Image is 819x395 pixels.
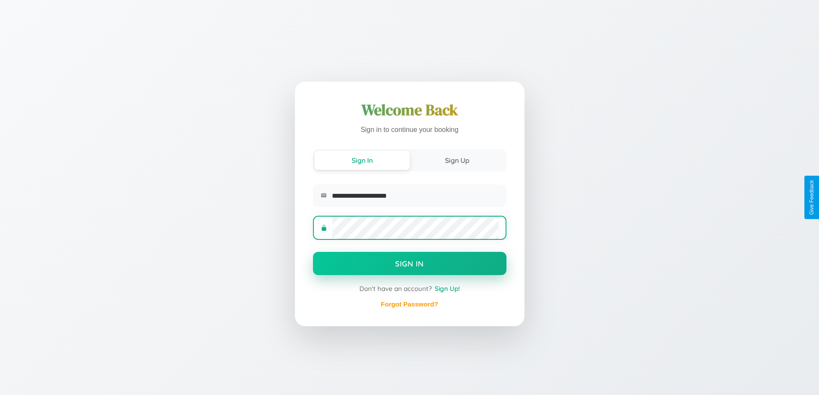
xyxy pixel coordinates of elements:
h1: Welcome Back [313,100,506,120]
button: Sign In [315,151,410,170]
a: Forgot Password? [381,300,438,308]
p: Sign in to continue your booking [313,124,506,136]
div: Give Feedback [809,180,815,215]
span: Sign Up! [435,285,460,293]
button: Sign In [313,252,506,275]
div: Don't have an account? [313,285,506,293]
button: Sign Up [410,151,505,170]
